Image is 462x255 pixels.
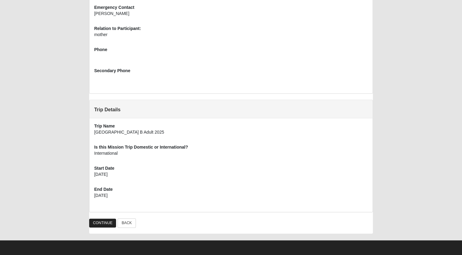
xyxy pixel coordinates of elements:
a: CONTINUE [89,219,116,227]
label: Emergency Contact [94,4,134,10]
label: Trip Name [94,123,115,129]
div: [GEOGRAPHIC_DATA] B Adult 2025 [94,129,368,139]
h4: Trip Details [94,107,368,113]
label: Phone [94,46,107,53]
label: End Date [94,186,113,192]
label: Relation to Participant: [94,25,141,31]
div: [DATE] [94,171,368,182]
label: Is this Mission Trip Domestic or International? [94,144,188,150]
label: Secondary Phone [94,68,130,74]
label: Start Date [94,165,114,171]
div: International [94,150,368,161]
div: [PERSON_NAME] [94,10,368,21]
div: [DATE] [94,192,368,203]
div: mother [94,31,368,42]
a: BACK [118,218,136,228]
